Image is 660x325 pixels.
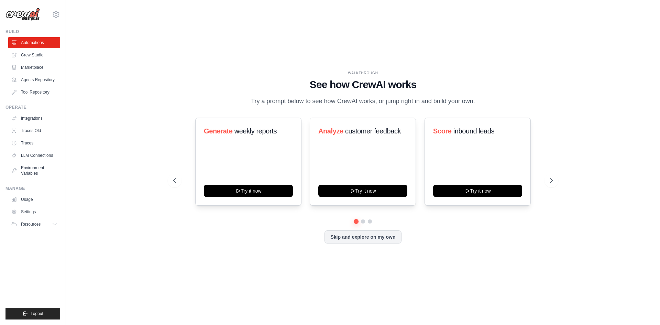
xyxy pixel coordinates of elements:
a: Traces Old [8,125,60,136]
a: LLM Connections [8,150,60,161]
span: weekly reports [234,127,277,135]
button: Try it now [204,185,293,197]
a: Tool Repository [8,87,60,98]
div: Manage [5,186,60,191]
div: Build [5,29,60,34]
p: Try a prompt below to see how CrewAI works, or jump right in and build your own. [247,96,478,106]
span: Score [433,127,452,135]
span: customer feedback [345,127,401,135]
button: Resources [8,219,60,230]
span: Resources [21,221,41,227]
span: inbound leads [453,127,494,135]
img: Logo [5,8,40,21]
a: Usage [8,194,60,205]
a: Integrations [8,113,60,124]
div: WALKTHROUGH [173,71,553,76]
div: Operate [5,105,60,110]
a: Crew Studio [8,50,60,61]
button: Logout [5,308,60,319]
span: Generate [204,127,233,135]
button: Try it now [433,185,522,197]
a: Environment Variables [8,162,60,179]
span: Analyze [318,127,343,135]
a: Settings [8,206,60,217]
button: Skip and explore on my own [324,230,401,243]
a: Traces [8,138,60,149]
h1: See how CrewAI works [173,78,553,91]
button: Try it now [318,185,407,197]
a: Automations [8,37,60,48]
span: Logout [31,311,43,316]
a: Agents Repository [8,74,60,85]
a: Marketplace [8,62,60,73]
